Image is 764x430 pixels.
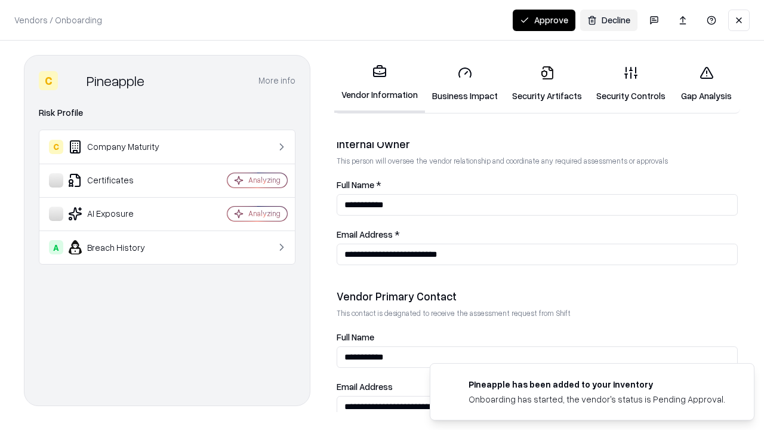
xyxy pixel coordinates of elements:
[39,106,295,120] div: Risk Profile
[469,393,725,406] div: Onboarding has started, the vendor's status is Pending Approval.
[49,140,63,154] div: C
[337,180,738,189] label: Full Name *
[334,55,425,113] a: Vendor Information
[337,230,738,239] label: Email Address *
[513,10,575,31] button: Approve
[337,289,738,303] div: Vendor Primary Contact
[469,378,725,391] div: Pineapple has been added to your inventory
[14,14,102,26] p: Vendors / Onboarding
[49,140,192,154] div: Company Maturity
[39,71,58,90] div: C
[49,173,192,188] div: Certificates
[49,240,63,254] div: A
[580,10,637,31] button: Decline
[337,156,738,166] p: This person will oversee the vendor relationship and coordinate any required assessments or appro...
[248,208,281,219] div: Analyzing
[589,56,673,112] a: Security Controls
[425,56,505,112] a: Business Impact
[445,378,459,392] img: pineappleenergy.com
[248,175,281,185] div: Analyzing
[337,308,738,318] p: This contact is designated to receive the assessment request from Shift
[258,70,295,91] button: More info
[673,56,740,112] a: Gap Analysis
[337,137,738,151] div: Internal Owner
[337,382,738,391] label: Email Address
[63,71,82,90] img: Pineapple
[505,56,589,112] a: Security Artifacts
[49,207,192,221] div: AI Exposure
[337,333,738,342] label: Full Name
[87,71,144,90] div: Pineapple
[49,240,192,254] div: Breach History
